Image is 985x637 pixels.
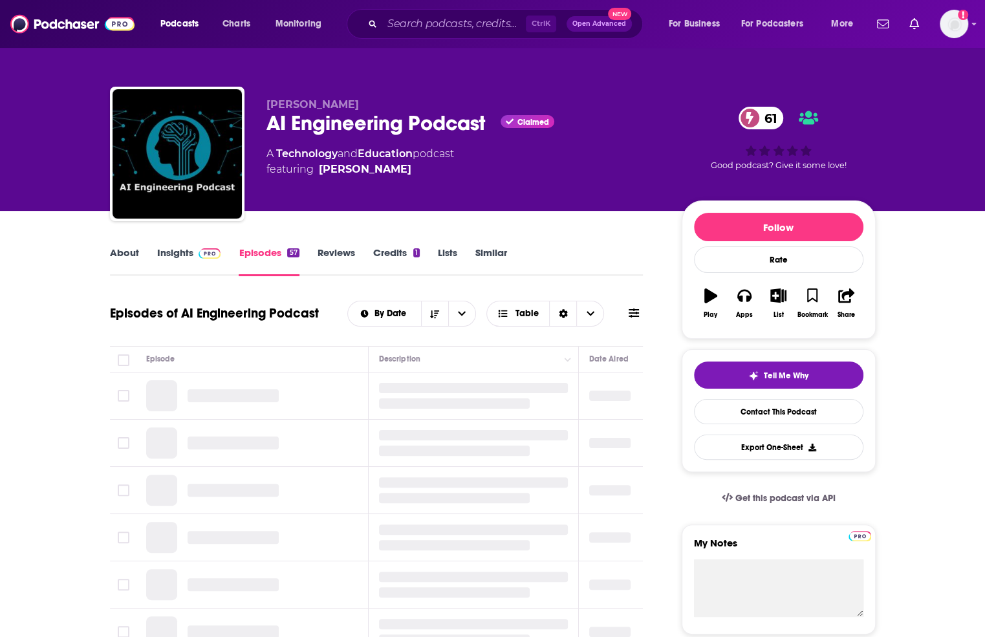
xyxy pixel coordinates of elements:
[711,482,846,514] a: Get this podcast via API
[113,89,242,219] img: AI Engineering Podcast
[146,351,175,367] div: Episode
[694,246,863,273] div: Rate
[413,248,420,257] div: 1
[940,10,968,38] img: User Profile
[694,399,863,424] a: Contact This Podcast
[266,162,454,177] span: featuring
[438,246,457,276] a: Lists
[849,529,871,541] a: Pro website
[669,15,720,33] span: For Business
[515,309,539,318] span: Table
[110,246,139,276] a: About
[348,309,421,318] button: open menu
[872,13,894,35] a: Show notifications dropdown
[421,301,448,326] button: Sort Direction
[741,15,803,33] span: For Podcasters
[157,246,221,276] a: InsightsPodchaser Pro
[276,15,321,33] span: Monitoring
[266,146,454,177] div: A podcast
[359,9,655,39] div: Search podcasts, credits, & more...
[448,301,475,326] button: open menu
[526,16,556,32] span: Ctrl K
[118,579,129,590] span: Toggle select row
[338,147,358,160] span: and
[589,351,629,367] div: Date Aired
[797,311,827,319] div: Bookmark
[151,14,215,34] button: open menu
[199,248,221,259] img: Podchaser Pro
[239,246,299,276] a: Episodes57
[373,246,420,276] a: Credits1
[319,162,411,177] a: Tobias Macey
[572,21,626,27] span: Open Advanced
[704,311,717,319] div: Play
[694,362,863,389] button: tell me why sparkleTell Me Why
[748,371,759,381] img: tell me why sparkle
[517,119,549,125] span: Claimed
[358,147,413,160] a: Education
[774,311,784,319] div: List
[608,8,631,20] span: New
[567,16,632,32] button: Open AdvancedNew
[266,98,359,111] span: [PERSON_NAME]
[764,371,808,381] span: Tell Me Why
[735,493,835,504] span: Get this podcast via API
[110,305,319,321] h1: Episodes of AI Engineering Podcast
[222,15,250,33] span: Charts
[682,98,876,178] div: 61Good podcast? Give it some love!
[796,280,829,327] button: Bookmark
[382,14,526,34] input: Search podcasts, credits, & more...
[214,14,258,34] a: Charts
[694,280,728,327] button: Play
[694,537,863,559] label: My Notes
[660,14,736,34] button: open menu
[560,352,576,367] button: Column Actions
[475,246,507,276] a: Similar
[374,309,411,318] span: By Date
[486,301,605,327] button: Choose View
[118,532,129,543] span: Toggle select row
[266,14,338,34] button: open menu
[736,311,753,319] div: Apps
[838,311,855,319] div: Share
[829,280,863,327] button: Share
[287,248,299,257] div: 57
[711,160,847,170] span: Good podcast? Give it some love!
[379,351,420,367] div: Description
[940,10,968,38] span: Logged in as mindyn
[958,10,968,20] svg: Add a profile image
[694,435,863,460] button: Export One-Sheet
[694,213,863,241] button: Follow
[752,107,784,129] span: 61
[118,390,129,402] span: Toggle select row
[849,531,871,541] img: Podchaser Pro
[904,13,924,35] a: Show notifications dropdown
[160,15,199,33] span: Podcasts
[733,14,822,34] button: open menu
[831,15,853,33] span: More
[739,107,784,129] a: 61
[276,147,338,160] a: Technology
[822,14,869,34] button: open menu
[118,484,129,496] span: Toggle select row
[118,437,129,449] span: Toggle select row
[318,246,355,276] a: Reviews
[10,12,135,36] img: Podchaser - Follow, Share and Rate Podcasts
[728,280,761,327] button: Apps
[940,10,968,38] button: Show profile menu
[347,301,476,327] h2: Choose List sort
[761,280,795,327] button: List
[549,301,576,326] div: Sort Direction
